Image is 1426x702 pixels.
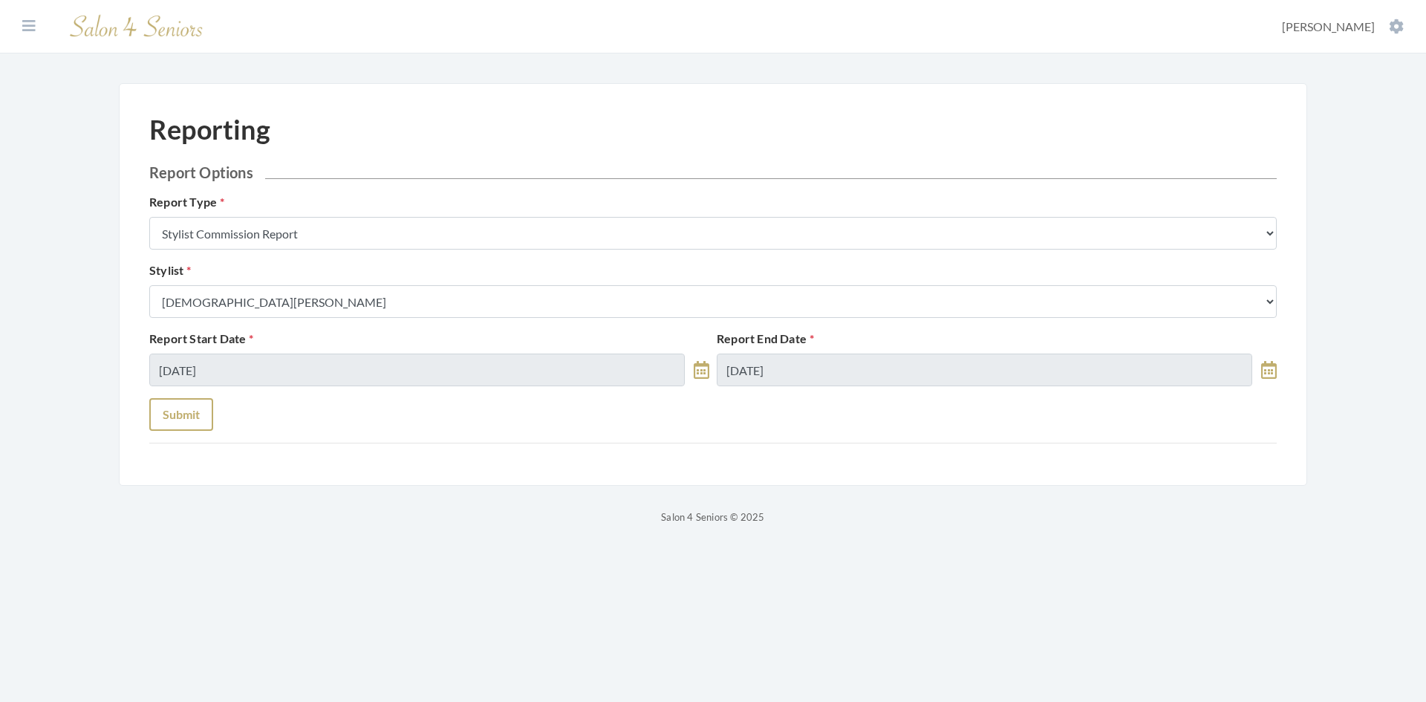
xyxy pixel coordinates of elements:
h1: Reporting [149,114,270,146]
h2: Report Options [149,163,1277,181]
label: Report Type [149,193,224,211]
img: Salon 4 Seniors [62,9,211,44]
span: [PERSON_NAME] [1282,19,1375,33]
label: Stylist [149,261,192,279]
label: Report Start Date [149,330,254,348]
label: Report End Date [717,330,814,348]
button: Submit [149,398,213,431]
p: Salon 4 Seniors © 2025 [119,508,1307,526]
a: toggle [1261,354,1277,386]
button: [PERSON_NAME] [1277,19,1408,35]
a: toggle [694,354,709,386]
input: Select Date [149,354,685,386]
input: Select Date [717,354,1252,386]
